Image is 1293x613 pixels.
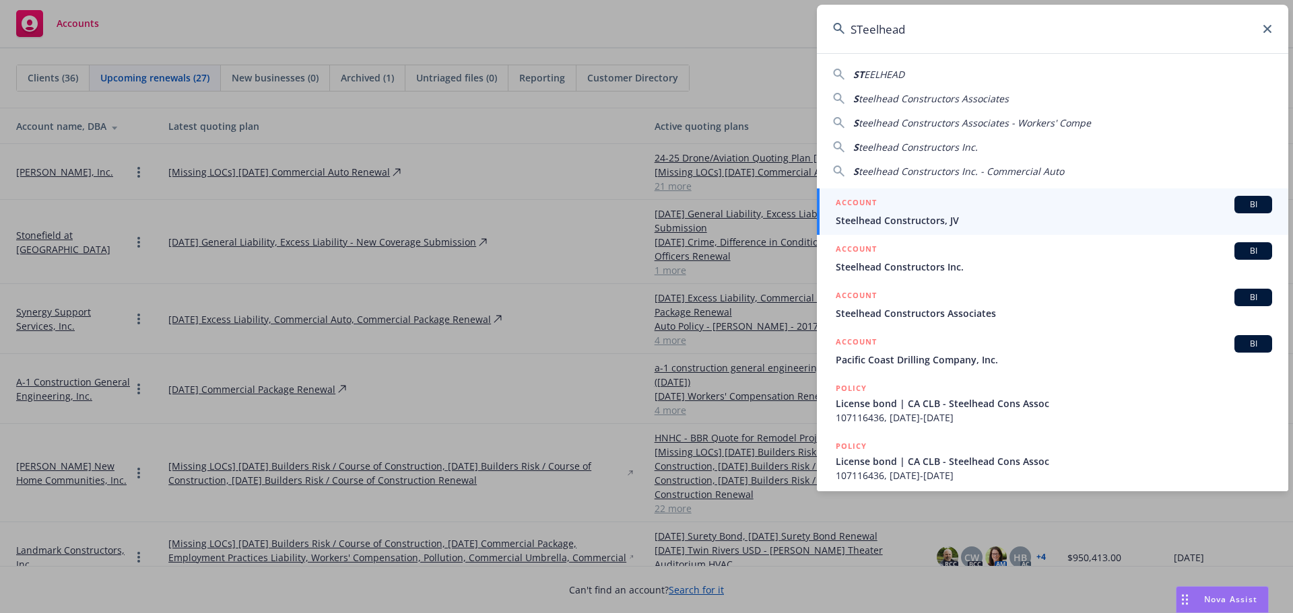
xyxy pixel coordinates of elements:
[836,289,877,305] h5: ACCOUNT
[836,382,867,395] h5: POLICY
[836,396,1272,410] span: License bond | CA CLB - Steelhead Cons Assoc
[817,328,1288,374] a: ACCOUNTBIPacific Coast Drilling Company, Inc.
[836,242,877,258] h5: ACCOUNT
[853,165,859,178] span: S
[817,432,1288,490] a: POLICYLicense bond | CA CLB - Steelhead Cons Assoc107116436, [DATE]-[DATE]
[836,454,1272,468] span: License bond | CA CLB - Steelhead Cons Assoc
[817,188,1288,235] a: ACCOUNTBISteelhead Constructors, JV
[817,374,1288,432] a: POLICYLicense bond | CA CLB - Steelhead Cons Assoc107116436, [DATE]-[DATE]
[859,165,1064,178] span: teelhead Constructors Inc. - Commercial Auto
[1240,199,1267,211] span: BI
[853,92,859,105] span: S
[853,141,859,153] span: S
[836,468,1272,482] span: 107116436, [DATE]-[DATE]
[859,116,1091,129] span: teelhead Constructors Associates - Workers' Compe
[817,5,1288,53] input: Search...
[836,335,877,351] h5: ACCOUNT
[1176,586,1269,613] button: Nova Assist
[853,116,859,129] span: S
[1240,338,1267,350] span: BI
[817,235,1288,281] a: ACCOUNTBISteelhead Constructors Inc.
[817,281,1288,328] a: ACCOUNTBISteelhead Constructors Associates
[1204,593,1257,605] span: Nova Assist
[836,306,1272,320] span: Steelhead Constructors Associates
[836,260,1272,274] span: Steelhead Constructors Inc.
[1240,245,1267,257] span: BI
[853,68,864,81] span: ST
[864,68,904,81] span: EELHEAD
[836,353,1272,367] span: Pacific Coast Drilling Company, Inc.
[836,410,1272,425] span: 107116436, [DATE]-[DATE]
[836,196,877,212] h5: ACCOUNT
[836,439,867,453] h5: POLICY
[859,141,978,153] span: teelhead Constructors Inc.
[836,213,1272,227] span: Steelhead Constructors, JV
[1240,291,1267,303] span: BI
[859,92,1009,105] span: teelhead Constructors Associates
[1176,587,1193,612] div: Drag to move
